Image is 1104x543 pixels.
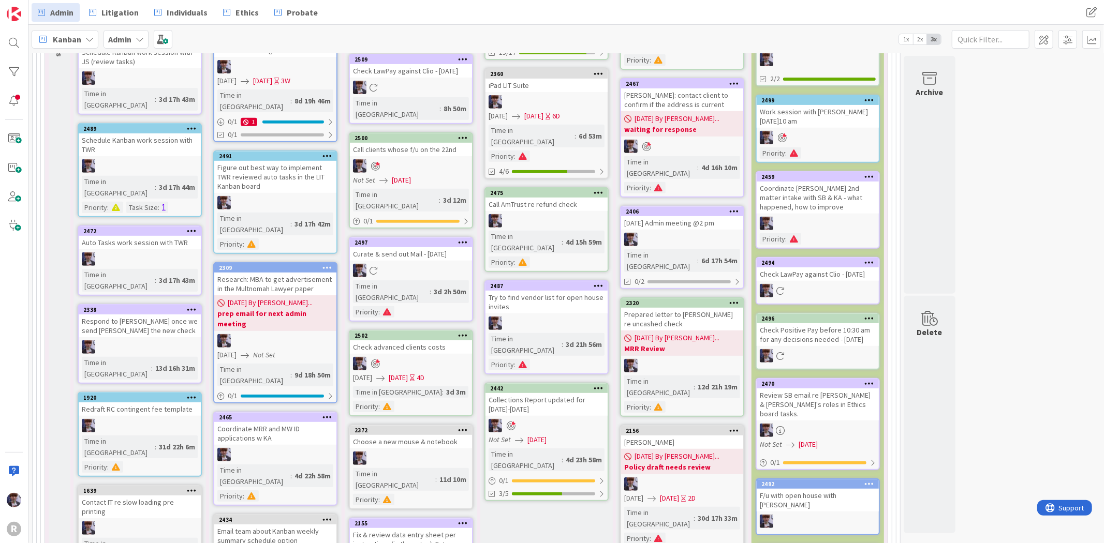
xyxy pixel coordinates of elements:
div: Time in [GEOGRAPHIC_DATA] [353,97,439,120]
div: ML [757,217,879,230]
div: 3d 17h 43m [156,275,198,286]
span: 0 / 1 [228,116,238,127]
span: : [650,54,651,66]
div: 2465 [219,414,336,421]
div: ML [621,233,743,246]
div: Priority [624,182,650,193]
div: Priority [760,233,785,245]
div: ML [214,60,336,73]
span: : [243,238,244,250]
div: Figure out best way to implement TWR reviewed auto tasks in the LIT Kanban board [214,161,336,193]
div: 2442Collections Report updated for [DATE]-[DATE] [485,384,608,416]
div: Coordinate [PERSON_NAME] 2nd matter intake with SB & KA - what happened, how to improve [757,182,879,214]
img: ML [624,140,638,153]
img: ML [82,419,95,432]
span: : [442,386,444,398]
img: ML [760,217,773,230]
div: 2487Try to find vendor list for open house invites [485,281,608,313]
div: 9d 18h 50m [292,369,333,381]
div: 1920 [83,394,201,401]
div: Priority [624,401,650,413]
span: : [158,202,159,213]
div: 3d 21h 56m [563,339,605,350]
div: 2467 [626,80,743,87]
div: 2499 [757,96,879,105]
img: ML [353,159,366,173]
a: 2509Check LawPay against Clio - [DATE]MLTime in [GEOGRAPHIC_DATA]:8h 50m [349,54,473,124]
div: 2489 [79,124,201,133]
div: 0/1 [214,389,336,402]
img: ML [760,131,773,144]
div: 2309 [219,264,336,271]
div: Priority [353,401,378,412]
a: 2406[DATE] Admin meeting @2 pmMLTime in [GEOGRAPHIC_DATA]:6d 17h 54m0/2 [620,206,744,289]
div: 2475Call AmTrust re refund check [485,188,608,211]
div: ML [485,214,608,228]
span: 0/1 [228,129,238,140]
div: 2467 [621,79,743,88]
div: ML [621,140,743,153]
span: [DATE] [253,76,272,86]
div: Collections Report updated for [DATE]-[DATE] [485,393,608,416]
div: ML [757,53,879,66]
div: 13d 16h 31m [153,363,198,374]
span: Admin [50,6,73,19]
a: 2496Check Positive Pay before 10:30 am for any decisions needed - [DATE]ML [756,313,880,370]
span: : [439,103,441,114]
div: 2406[DATE] Admin meeting @2 pm [621,207,743,230]
div: 2475 [485,188,608,198]
div: 2309 [214,263,336,273]
span: 0 / 1 [228,390,238,401]
div: 2406 [626,208,743,215]
div: 2500Call clients whose f/u on the 22nd [350,133,472,156]
div: Time in [GEOGRAPHIC_DATA] [82,357,151,380]
div: Time in [GEOGRAPHIC_DATA] [82,176,155,199]
div: 2156[PERSON_NAME] [621,426,743,449]
div: 1920 [79,393,201,402]
div: Work session with [PERSON_NAME] [DATE]10 am [757,105,879,128]
div: Time in [GEOGRAPHIC_DATA] [217,364,290,386]
img: ML [489,95,502,109]
div: 2509 [355,56,472,63]
div: iPad LIT Suite [485,79,608,92]
i: Not Set [353,175,375,185]
div: Time in [GEOGRAPHIC_DATA] [489,125,575,147]
div: ML [79,340,201,354]
a: 2494Check LawPay against Clio - [DATE]ML [756,257,880,305]
div: 2320Prepared letter to [PERSON_NAME] re uncashed check [621,298,743,330]
div: Time in [GEOGRAPHIC_DATA] [624,156,697,179]
img: ML [217,60,231,73]
div: 2320 [621,298,743,308]
div: ML [214,196,336,209]
img: Visit kanbanzone.com [7,7,21,21]
span: [DATE] [353,372,372,383]
div: Research: MBA to get advertisement in the Multnomah Lawyer paper [214,273,336,295]
span: Litigation [101,6,139,19]
span: : [290,369,292,381]
a: 2489Schedule Kanban work session with TWRMLTime in [GEOGRAPHIC_DATA]:3d 17h 44mPriority:Task Size: [78,123,202,217]
a: 2320Prepared letter to [PERSON_NAME] re uncashed check[DATE] By [PERSON_NAME]...MRR ReviewMLTime ... [620,297,744,417]
div: 2494 [757,258,879,267]
img: ML [489,419,502,432]
span: : [697,255,699,266]
div: Review SB email re [PERSON_NAME] & [PERSON_NAME]'s roles in Ethics board tasks. [757,388,879,420]
div: 2499Work session with [PERSON_NAME] [DATE]10 am [757,96,879,128]
div: Check advanced clients costs [350,340,472,354]
div: Choose a new mouse & notebook [350,435,472,448]
a: 1920Redraft RC contingent fee templateMLTime in [GEOGRAPHIC_DATA]:31d 22h 6mPriority: [78,392,202,477]
div: ML [350,264,472,277]
div: Auto Tasks work session with TWR [79,236,201,249]
div: Priority [624,54,650,66]
div: ML [621,359,743,372]
a: 2372Choose a new mouse & notebookMLTime in [GEOGRAPHIC_DATA]:11d 10mPriority: [349,425,473,509]
a: how much money to sponsor mba/osbar - - review latest email & forward to managementML[DATE][DATE]... [213,14,337,142]
div: 2156 [626,427,743,434]
div: 2494Check LawPay against Clio - [DATE] [757,258,879,281]
div: 0/11 [214,115,336,128]
div: ML [757,424,879,437]
a: Probate [268,3,324,22]
span: Support [22,2,47,14]
div: 2360 [485,69,608,79]
div: 2472 [79,227,201,236]
div: Priority [760,147,785,159]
